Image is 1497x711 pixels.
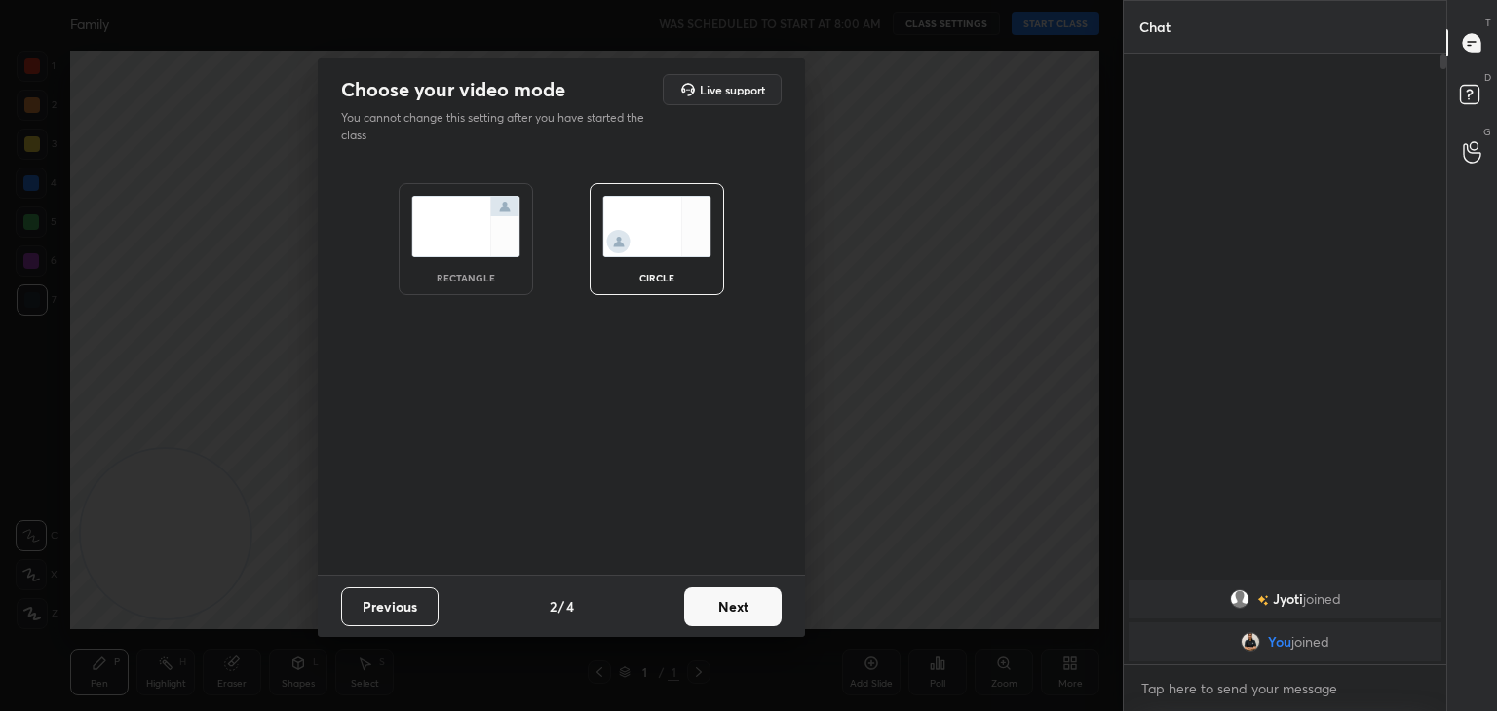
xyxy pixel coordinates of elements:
[1273,591,1303,607] span: Jyoti
[1257,595,1269,606] img: no-rating-badge.077c3623.svg
[1230,589,1249,609] img: default.png
[1485,16,1491,30] p: T
[1241,632,1260,652] img: ac1245674e8d465aac1aa0ff8abd4772.jpg
[1268,634,1291,650] span: You
[1124,576,1446,665] div: grid
[1484,70,1491,85] p: D
[1291,634,1329,650] span: joined
[341,587,439,626] button: Previous
[550,596,557,617] h4: 2
[427,273,505,282] div: rectangle
[1483,125,1491,139] p: G
[411,196,520,257] img: normalScreenIcon.ae25ed63.svg
[558,596,564,617] h4: /
[700,84,765,95] h5: Live support
[1124,1,1186,53] p: Chat
[602,196,711,257] img: circleScreenIcon.acc0effb.svg
[341,109,657,144] p: You cannot change this setting after you have started the class
[1303,591,1341,607] span: joined
[684,587,782,626] button: Next
[618,273,696,282] div: circle
[566,596,574,617] h4: 4
[341,77,565,102] h2: Choose your video mode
